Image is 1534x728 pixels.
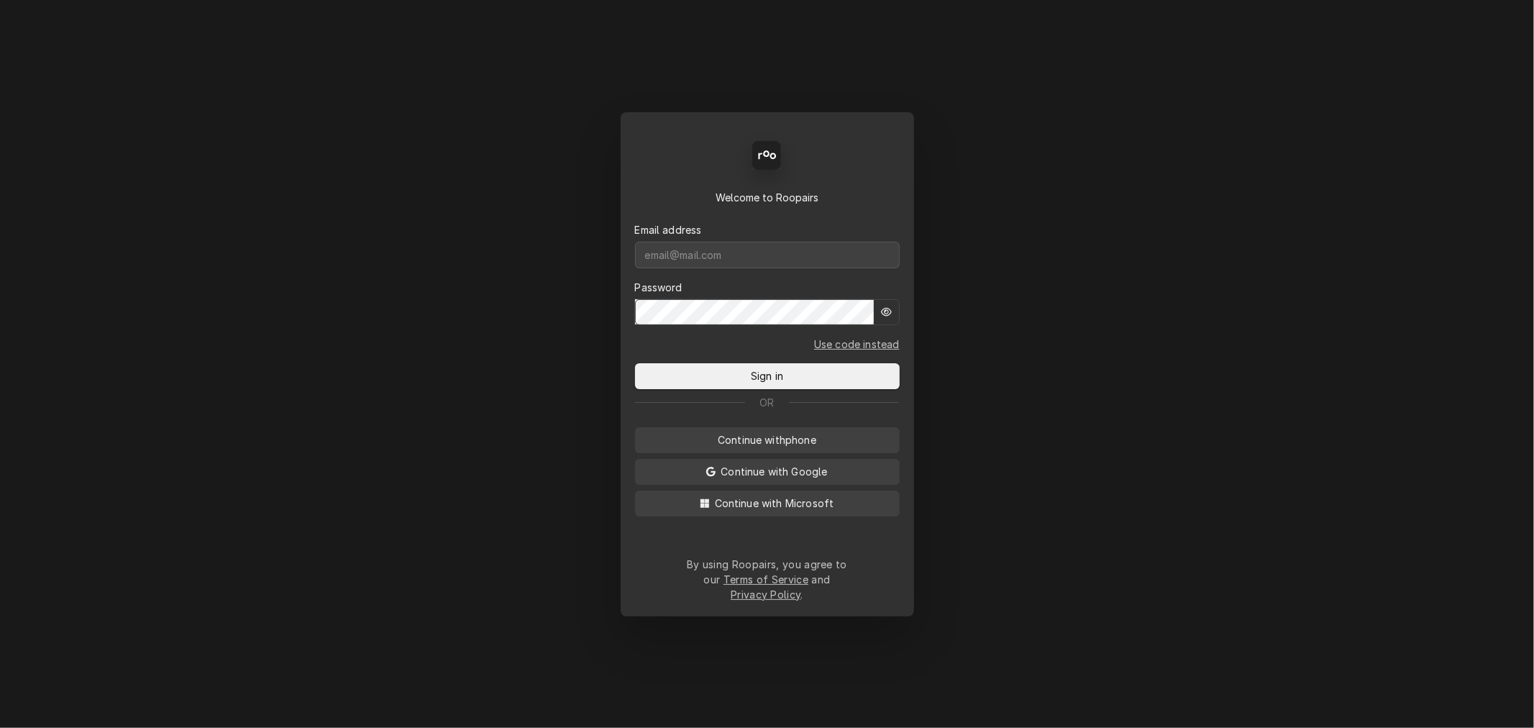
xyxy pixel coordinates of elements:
[635,459,900,485] button: Continue with Google
[731,588,800,601] a: Privacy Policy
[635,363,900,389] button: Sign in
[715,432,819,447] span: Continue with phone
[635,280,682,295] label: Password
[814,337,900,352] a: Go to Email and code form
[635,222,702,237] label: Email address
[718,464,830,479] span: Continue with Google
[635,491,900,517] button: Continue with Microsoft
[635,190,900,205] div: Welcome to Roopairs
[635,395,900,410] div: Or
[687,557,848,602] div: By using Roopairs, you agree to our and .
[635,242,900,268] input: email@mail.com
[748,368,786,383] span: Sign in
[712,496,837,511] span: Continue with Microsoft
[723,573,808,586] a: Terms of Service
[635,427,900,453] button: Continue withphone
